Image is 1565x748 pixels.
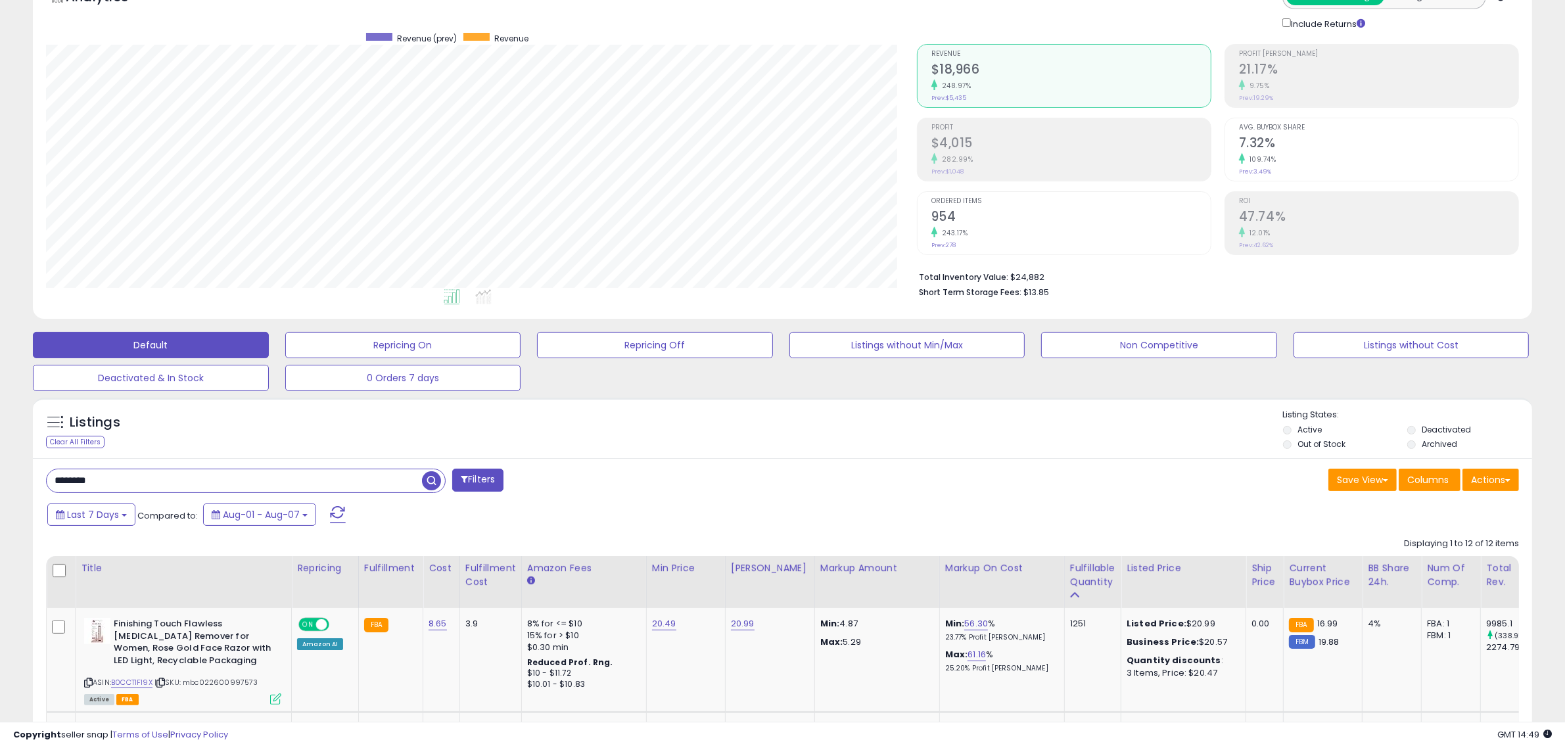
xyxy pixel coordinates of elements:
[84,618,281,703] div: ASIN:
[1486,642,1539,653] div: 2274.79
[1127,636,1199,648] b: Business Price:
[111,677,152,688] a: B0CCT1F19X
[931,51,1211,58] span: Revenue
[70,413,120,432] h5: Listings
[67,508,119,521] span: Last 7 Days
[931,94,966,102] small: Prev: $5,435
[919,287,1021,298] b: Short Term Storage Fees:
[1427,561,1475,589] div: Num of Comp.
[170,728,228,741] a: Privacy Policy
[1127,667,1236,679] div: 3 Items, Price: $20.47
[285,365,521,391] button: 0 Orders 7 days
[1245,81,1270,91] small: 9.75%
[1297,438,1345,450] label: Out of Stock
[1239,198,1518,205] span: ROI
[527,561,641,575] div: Amazon Fees
[945,618,1054,642] div: %
[397,33,457,44] span: Revenue (prev)
[1127,617,1186,630] b: Listed Price:
[652,617,676,630] a: 20.49
[820,636,843,648] strong: Max:
[1486,618,1539,630] div: 9985.1
[527,679,636,690] div: $10.01 - $10.83
[1427,618,1470,630] div: FBA: 1
[494,33,528,44] span: Revenue
[1239,135,1518,153] h2: 7.32%
[1368,561,1416,589] div: BB Share 24h.
[945,649,1054,673] div: %
[1239,209,1518,227] h2: 47.74%
[1289,561,1357,589] div: Current Buybox Price
[13,729,228,741] div: seller snap | |
[1283,409,1532,421] p: Listing States:
[285,332,521,358] button: Repricing On
[465,561,516,589] div: Fulfillment Cost
[1297,424,1322,435] label: Active
[820,561,934,575] div: Markup Amount
[937,228,968,238] small: 243.17%
[1239,241,1273,249] small: Prev: 42.62%
[1319,636,1340,648] span: 19.88
[939,556,1064,608] th: The percentage added to the cost of goods (COGS) that forms the calculator for Min & Max prices.
[364,561,417,575] div: Fulfillment
[731,561,809,575] div: [PERSON_NAME]
[820,617,840,630] strong: Min:
[1245,228,1271,238] small: 12.01%
[1422,424,1471,435] label: Deactivated
[33,365,269,391] button: Deactivated & In Stock
[1127,636,1236,648] div: $20.57
[1289,618,1313,632] small: FBA
[1404,538,1519,550] div: Displaying 1 to 12 of 12 items
[81,561,286,575] div: Title
[297,561,353,575] div: Repricing
[1294,332,1530,358] button: Listings without Cost
[945,561,1059,575] div: Markup on Cost
[1273,16,1381,31] div: Include Returns
[731,617,755,630] a: 20.99
[46,436,105,448] div: Clear All Filters
[116,694,139,705] span: FBA
[203,503,316,526] button: Aug-01 - Aug-07
[537,332,773,358] button: Repricing Off
[1251,618,1273,630] div: 0.00
[154,677,258,688] span: | SKU: mbc022600997573
[1497,728,1552,741] span: 2025-08-15 14:49 GMT
[945,617,965,630] b: Min:
[937,81,971,91] small: 248.97%
[1070,561,1115,589] div: Fulfillable Quantity
[1239,124,1518,131] span: Avg. Buybox Share
[1245,154,1276,164] small: 109.74%
[429,617,447,630] a: 8.65
[1289,635,1315,649] small: FBM
[1070,618,1111,630] div: 1251
[1023,286,1049,298] span: $13.85
[527,668,636,679] div: $10 - $11.72
[945,664,1054,673] p: 25.20% Profit [PERSON_NAME]
[931,124,1211,131] span: Profit
[84,694,114,705] span: All listings currently available for purchase on Amazon
[964,617,988,630] a: 56.30
[452,469,503,492] button: Filters
[137,509,198,522] span: Compared to:
[1127,655,1236,666] div: :
[937,154,973,164] small: 282.99%
[968,648,986,661] a: 61.16
[931,62,1211,80] h2: $18,966
[527,642,636,653] div: $0.30 min
[919,268,1509,284] li: $24,882
[223,508,300,521] span: Aug-01 - Aug-07
[33,332,269,358] button: Default
[1462,469,1519,491] button: Actions
[112,728,168,741] a: Terms of Use
[1495,630,1532,641] small: (338.95%)
[1041,332,1277,358] button: Non Competitive
[47,503,135,526] button: Last 7 Days
[1239,51,1518,58] span: Profit [PERSON_NAME]
[300,619,316,630] span: ON
[1399,469,1460,491] button: Columns
[931,241,956,249] small: Prev: 278
[1407,473,1449,486] span: Columns
[820,636,929,648] p: 5.29
[527,657,613,668] b: Reduced Prof. Rng.
[1427,630,1470,642] div: FBM: 1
